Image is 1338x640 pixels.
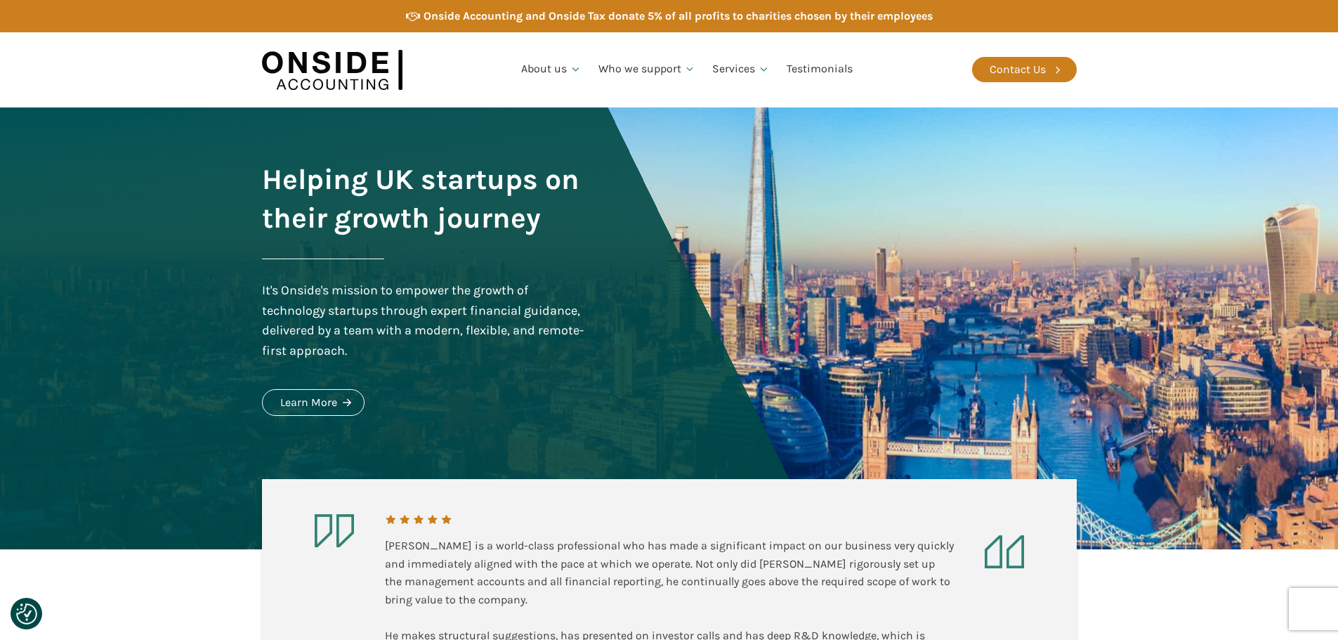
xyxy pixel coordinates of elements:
[262,43,402,97] img: Onside Accounting
[424,7,933,25] div: Onside Accounting and Onside Tax donate 5% of all profits to charities chosen by their employees
[990,60,1046,79] div: Contact Us
[262,389,365,416] a: Learn More
[280,393,337,412] div: Learn More
[972,57,1077,82] a: Contact Us
[704,46,778,93] a: Services
[590,46,704,93] a: Who we support
[262,280,588,361] div: It's Onside's mission to empower the growth of technology startups through expert financial guida...
[262,160,588,237] h1: Helping UK startups on their growth journey
[16,603,37,625] button: Consent Preferences
[513,46,590,93] a: About us
[778,46,861,93] a: Testimonials
[16,603,37,625] img: Revisit consent button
